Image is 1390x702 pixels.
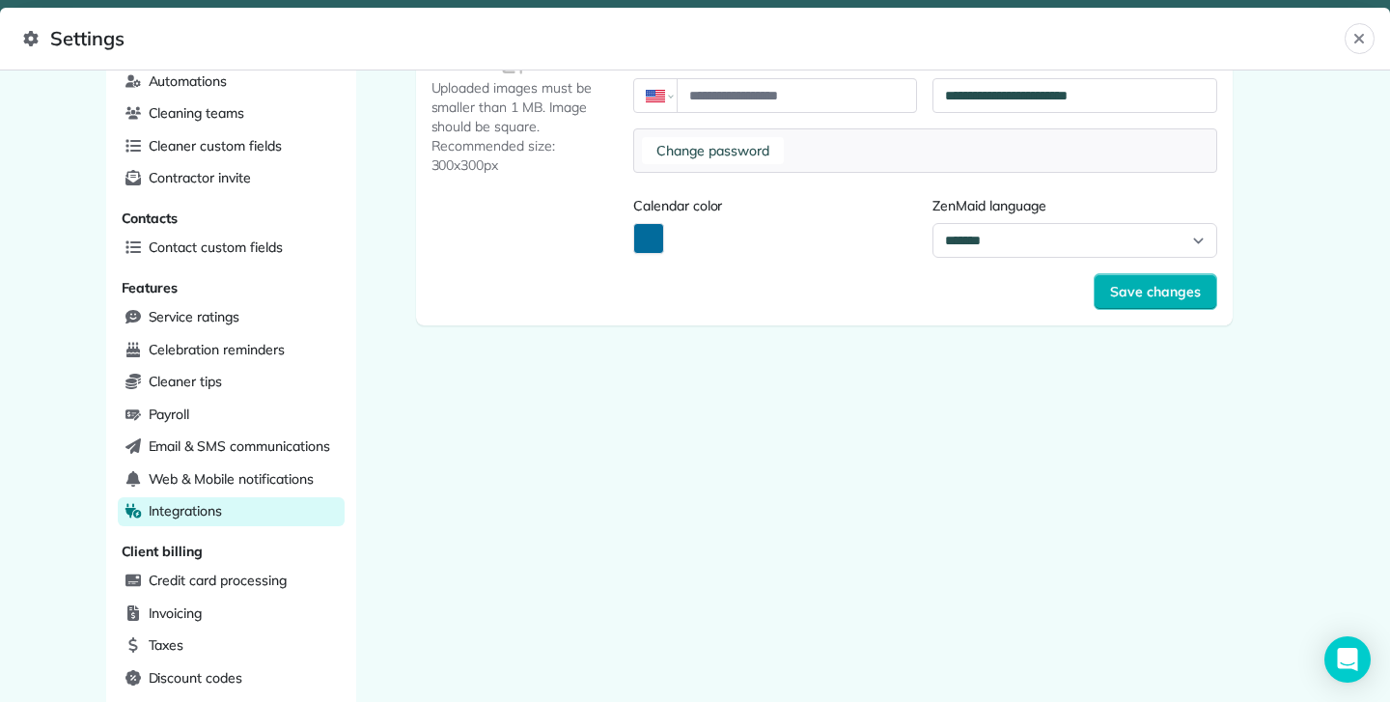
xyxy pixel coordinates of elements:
[118,600,345,629] a: Invoicing
[149,136,282,155] span: Cleaner custom fields
[633,196,917,215] label: Calendar color
[149,71,228,91] span: Automations
[149,604,203,623] span: Invoicing
[149,103,244,123] span: Cleaning teams
[932,196,1216,215] label: ZenMaid language
[149,372,223,391] span: Cleaner tips
[23,23,1345,54] span: Settings
[149,469,314,489] span: Web & Mobile notifications
[118,664,345,693] a: Discount codes
[149,668,242,688] span: Discount codes
[1324,636,1371,683] div: Open Intercom Messenger
[118,465,345,494] a: Web & Mobile notifications
[118,164,345,193] a: Contractor invite
[431,78,626,175] span: Uploaded images must be smaller than 1 MB. Image should be square. Recommended size: 300x300px
[118,68,345,97] a: Automations
[122,279,179,296] span: Features
[118,368,345,397] a: Cleaner tips
[1345,23,1375,54] button: Close
[118,567,345,596] a: Credit card processing
[118,632,345,660] a: Taxes
[1110,282,1201,301] span: Save changes
[149,340,285,359] span: Celebration reminders
[149,436,330,456] span: Email & SMS communications
[118,132,345,161] a: Cleaner custom fields
[122,210,179,227] span: Contacts
[633,223,664,254] button: Activate Color Picker
[118,401,345,430] a: Payroll
[149,307,239,326] span: Service ratings
[149,405,190,424] span: Payroll
[149,238,283,257] span: Contact custom fields
[1094,273,1217,310] button: Save changes
[149,571,287,590] span: Credit card processing
[118,303,345,332] a: Service ratings
[118,433,345,462] a: Email & SMS communications
[118,234,345,263] a: Contact custom fields
[149,635,184,655] span: Taxes
[118,99,345,128] a: Cleaning teams
[642,137,784,164] button: Change password
[118,497,345,526] a: Integrations
[149,168,251,187] span: Contractor invite
[122,543,203,560] span: Client billing
[118,336,345,365] a: Celebration reminders
[149,501,223,520] span: Integrations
